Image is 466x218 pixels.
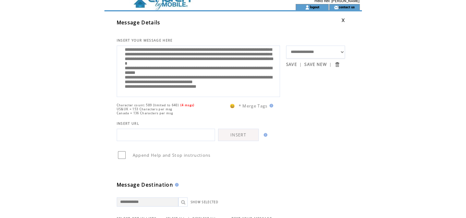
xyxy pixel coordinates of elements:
[133,152,211,158] span: Append Help and Stop instructions
[117,19,160,26] span: Message Details
[230,103,235,109] span: 😀
[173,183,179,187] img: help.gif
[329,62,332,67] span: |
[286,62,297,67] a: SAVE
[310,5,319,9] a: logout
[117,121,139,126] span: INSERT URL
[338,5,355,9] a: contact us
[117,111,173,115] span: Canada = 136 Characters per msg
[117,107,172,111] span: US&UK = 153 Characters per msg
[268,104,273,107] img: help.gif
[334,5,338,10] img: contact_us_icon.gif
[117,38,173,42] span: INSERT YOUR MESSAGE HERE
[117,181,173,188] span: Message Destination
[117,103,179,107] span: Character count: 589 (limited to 640)
[218,129,259,141] a: INSERT
[334,62,340,67] input: Submit
[299,62,302,67] span: |
[180,103,195,107] span: (4 msgs)
[305,5,310,10] img: account_icon.gif
[239,103,268,109] span: * Merge Tags
[304,62,327,67] a: SAVE NEW
[191,200,218,204] a: SHOW SELECTED
[262,133,267,137] img: help.gif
